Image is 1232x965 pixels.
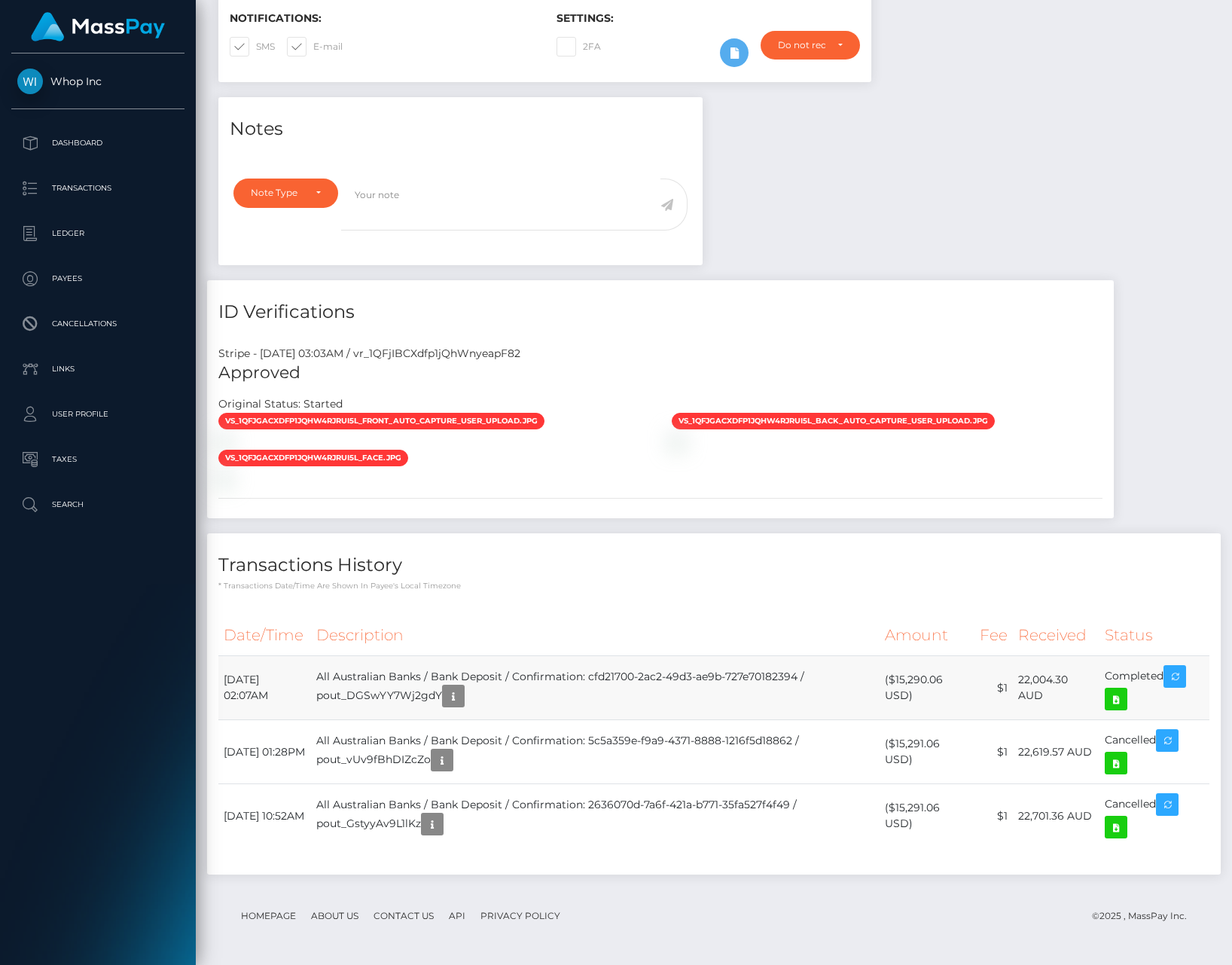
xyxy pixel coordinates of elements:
th: Fee [974,615,1013,656]
img: Whop Inc [17,69,43,94]
a: User Profile [11,395,184,433]
td: $1 [974,784,1013,848]
th: Status [1099,615,1209,656]
td: [DATE] 10:52AM [218,784,311,848]
p: Cancellations [17,313,178,335]
h4: ID Verifications [218,299,1102,325]
p: User Profile [17,403,178,426]
th: Description [311,615,879,656]
td: Cancelled [1099,784,1209,848]
td: $1 [974,656,1013,720]
a: Ledger [11,215,184,252]
a: Payees [11,260,184,298]
h5: Approved [218,362,1102,385]
td: All Australian Banks / Bank Deposit / Confirmation: cfd21700-2ac2-49d3-ae9b-727e70182394 / pout_D... [311,656,879,720]
label: 2FA [557,37,601,56]
td: Completed [1099,656,1209,720]
label: E-mail [287,37,343,56]
p: Taxes [17,448,178,471]
a: Links [11,350,184,388]
h6: Notifications: [230,12,534,25]
div: Note Type [251,187,303,199]
div: Do not require [778,39,826,51]
th: Received [1013,615,1099,656]
div: Stripe - [DATE] 03:03AM / vr_1QFjIBCXdfp1jQhWnyeapF82 [207,346,1114,362]
span: vs_1QFjGACXdfp1jQhW4Rjrui5l_face.jpg [218,450,408,466]
span: vs_1QFjGACXdfp1jQhW4Rjrui5l_front_auto_capture_user_upload.jpg [218,413,544,429]
td: ($15,291.06 USD) [880,720,975,784]
td: Cancelled [1099,720,1209,784]
p: Dashboard [17,132,178,154]
td: $1 [974,720,1013,784]
td: All Australian Banks / Bank Deposit / Confirmation: 5c5a359e-f9a9-4371-8888-1216f5d18862 / pout_v... [311,720,879,784]
td: ($15,290.06 USD) [880,656,975,720]
button: Do not require [761,31,861,60]
h6: Settings: [557,12,861,25]
a: Taxes [11,441,184,478]
a: Homepage [235,904,302,927]
h4: Notes [230,116,691,142]
img: vr_1QFjIBCXdfp1jQhWnyeapF82file_1QFjHeCXdfp1jQhWkmguTM7z [672,435,684,447]
a: Search [11,486,184,524]
a: Cancellations [11,305,184,343]
th: Amount [880,615,975,656]
a: About Us [305,904,364,927]
td: 22,701.36 AUD [1013,784,1099,848]
p: * Transactions date/time are shown in payee's local timezone [218,580,1209,591]
button: Note Type [233,179,338,207]
th: Date/Time [218,615,311,656]
a: Transactions [11,169,184,207]
td: 22,619.57 AUD [1013,720,1099,784]
p: Transactions [17,177,178,200]
td: All Australian Banks / Bank Deposit / Confirmation: 2636070d-7a6f-421a-b771-35fa527f4f49 / pout_G... [311,784,879,848]
p: Payees [17,267,178,290]
td: [DATE] 01:28PM [218,720,311,784]
a: Contact Us [367,904,440,927]
img: vr_1QFjIBCXdfp1jQhWnyeapF82file_1QFjHKCXdfp1jQhWwYhl0DLx [218,435,230,447]
td: 22,004.30 AUD [1013,656,1099,720]
p: Links [17,358,178,380]
td: [DATE] 02:07AM [218,656,311,720]
p: Search [17,493,178,516]
span: Whop Inc [11,75,184,88]
td: ($15,291.06 USD) [880,784,975,848]
h7: Original Status: Started [218,397,343,411]
a: Dashboard [11,124,184,162]
div: © 2025 , MassPay Inc. [1092,908,1198,924]
img: vr_1QFjIBCXdfp1jQhWnyeapF82file_1QFjI3CXdfp1jQhW25juWmDI [218,472,230,484]
label: SMS [230,37,275,56]
img: MassPay Logo [31,12,165,41]
p: Ledger [17,222,178,245]
span: vs_1QFjGACXdfp1jQhW4Rjrui5l_back_auto_capture_user_upload.jpg [672,413,995,429]
a: API [443,904,471,927]
a: Privacy Policy [474,904,566,927]
h4: Transactions History [218,552,1209,579]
